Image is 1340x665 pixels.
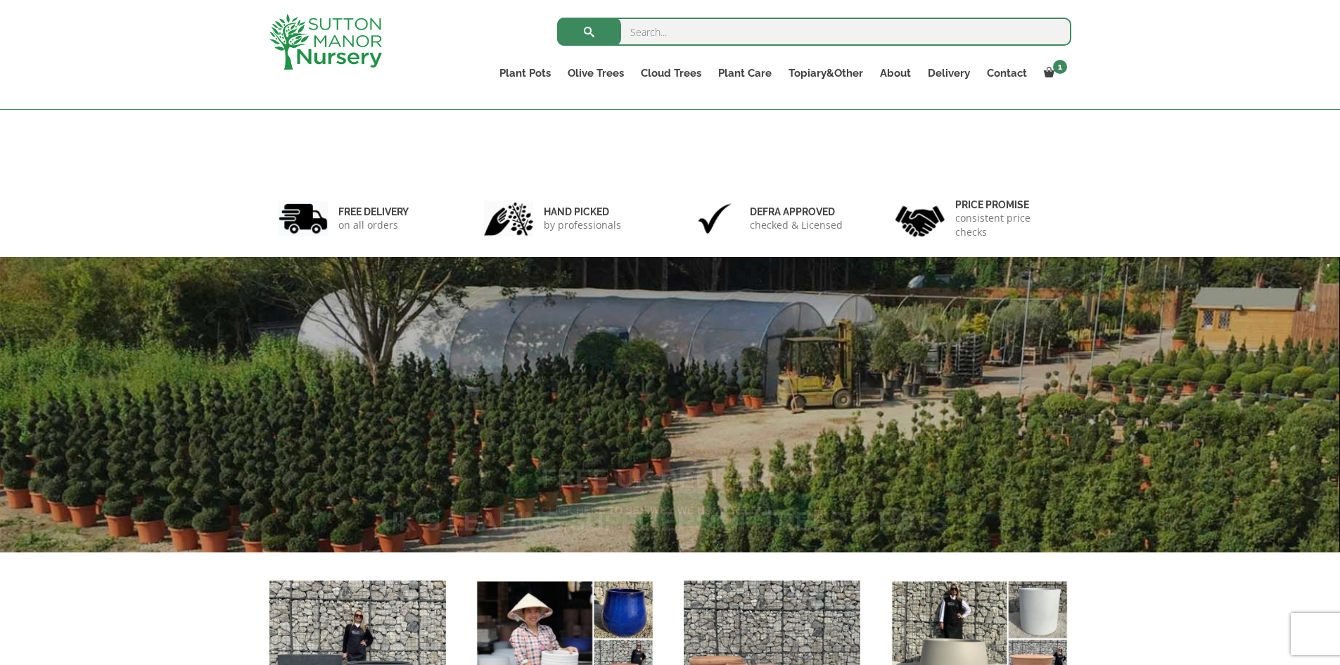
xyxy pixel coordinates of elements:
[750,218,843,232] p: checked & Licensed
[338,205,409,218] h6: FREE DELIVERY
[559,63,632,83] a: Olive Trees
[955,198,1062,211] h6: Price promise
[750,205,843,218] h6: Defra approved
[1035,63,1071,83] a: 1
[544,205,621,218] h6: hand picked
[632,63,710,83] a: Cloud Trees
[146,457,1163,543] h1: FREE UK DELIVERY UK’S LEADING SUPPLIERS OF TREES & POTS
[978,63,1035,83] a: Contact
[338,218,409,232] p: on all orders
[955,211,1062,239] p: consistent price checks
[690,201,739,236] img: 3.jpg
[269,14,382,70] img: logo
[1053,60,1067,74] span: 1
[710,63,780,83] a: Plant Care
[279,201,328,236] img: 1.jpg
[544,218,621,232] p: by professionals
[780,63,872,83] a: Topiary&Other
[895,197,945,240] img: 4.jpg
[872,63,919,83] a: About
[557,18,1071,46] input: Search...
[491,63,559,83] a: Plant Pots
[484,201,533,236] img: 2.jpg
[919,63,978,83] a: Delivery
